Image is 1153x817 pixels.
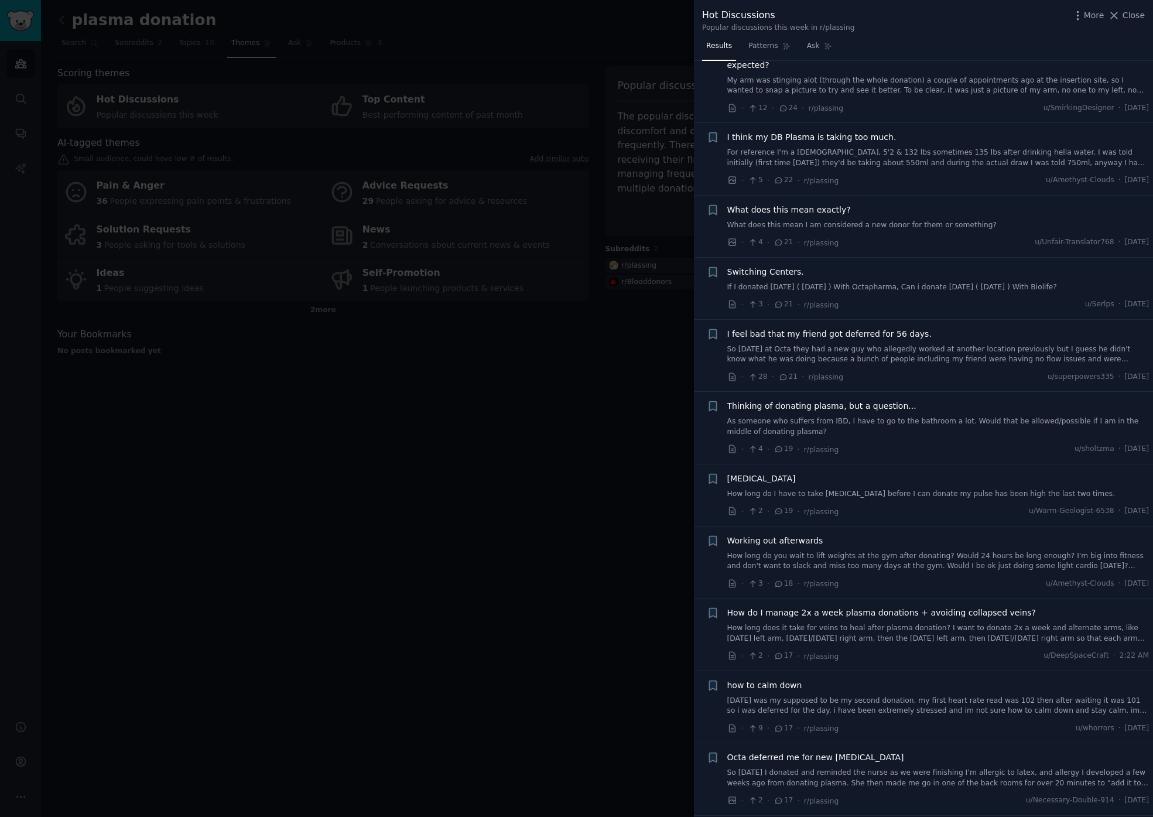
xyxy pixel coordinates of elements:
span: [DATE] [1125,795,1149,806]
span: · [741,650,744,662]
span: u/whorrors [1076,723,1114,734]
span: · [741,299,744,311]
a: [MEDICAL_DATA] [727,473,796,485]
span: · [797,577,799,590]
a: [DATE] was my supposed to be my second donation. my first heart rate read was 102 then after wait... [727,696,1149,716]
a: For reference I'm a [DEMOGRAPHIC_DATA], 5'2 & 132 lbs sometimes 135 lbs after drinking hella wate... [727,148,1149,168]
span: · [1118,506,1121,517]
span: · [772,371,774,383]
span: r/plassing [804,301,839,309]
span: · [797,299,799,311]
span: u/Warm-Geologist-6538 [1029,506,1114,517]
span: [DATE] [1125,723,1149,734]
a: Switching Centers. [727,266,804,278]
span: · [767,237,769,249]
span: r/plassing [804,724,839,733]
span: r/plassing [804,652,839,661]
span: r/plassing [809,104,844,112]
a: I think my DB Plasma is taking too much. [727,131,897,143]
span: · [802,102,804,114]
span: [DATE] [1125,299,1149,310]
button: Close [1108,9,1145,22]
span: 17 [774,795,793,806]
a: I feel bad that my friend got deferred for 56 days. [727,328,932,340]
span: [DATE] [1125,506,1149,517]
span: · [797,237,799,249]
span: 9 [748,723,762,734]
span: · [1118,175,1121,186]
span: [DATE] [1125,237,1149,248]
span: More [1084,9,1104,22]
span: · [802,371,804,383]
span: u/superpowers335 [1048,372,1114,382]
a: Results [702,37,736,61]
span: Thinking of donating plasma, but a question... [727,400,916,412]
span: · [741,505,744,518]
span: · [1118,372,1121,382]
div: Hot Discussions [702,8,855,23]
span: · [1118,237,1121,248]
span: 18 [774,579,793,589]
span: u/DeepSpaceCraft [1043,651,1109,661]
a: How do I manage 2x a week plasma donations + avoiding collapsed veins? [727,607,1036,619]
span: u/Unfair-Translator768 [1035,237,1114,248]
span: 17 [774,651,793,661]
a: how to calm down [727,679,802,692]
a: Octa deferred me for new [MEDICAL_DATA] [727,751,904,764]
span: 21 [774,299,793,310]
span: [DATE] [1125,175,1149,186]
span: 22 [774,175,793,186]
span: · [767,299,769,311]
span: · [741,371,744,383]
a: Working out afterwards [727,535,823,547]
span: Close [1123,9,1145,22]
span: · [767,505,769,518]
span: 2:22 AM [1120,651,1149,661]
span: · [1113,651,1116,661]
span: 4 [748,444,762,454]
span: · [1118,103,1121,114]
span: 24 [778,103,798,114]
span: r/plassing [804,797,839,805]
span: 3 [748,299,762,310]
span: [DATE] [1125,103,1149,114]
span: r/plassing [804,580,839,588]
span: · [767,577,769,590]
span: · [797,175,799,187]
span: [DATE] [1125,579,1149,589]
button: More [1072,9,1104,22]
span: 28 [748,372,767,382]
span: · [1118,444,1121,454]
a: As someone who suffers from IBD, I have to go to the bathroom a lot. Would that be allowed/possib... [727,416,1149,437]
span: · [741,237,744,249]
span: 21 [774,237,793,248]
span: u/Amethyst-Clouds [1046,175,1114,186]
a: What does this mean exactly? [727,204,851,216]
span: Results [706,41,732,52]
span: · [741,577,744,590]
span: 4 [748,237,762,248]
span: 3 [748,579,762,589]
span: · [1118,795,1121,806]
span: · [741,443,744,456]
a: Patterns [744,37,794,61]
span: 17 [774,723,793,734]
span: · [767,795,769,807]
span: 5 [748,175,762,186]
span: · [767,443,769,456]
span: u/Necessary-Double-914 [1026,795,1114,806]
span: r/plassing [804,446,839,454]
span: · [767,175,769,187]
a: So [DATE] I donated and reminded the nurse as we were finishing I’m allergic to latex, and allerg... [727,768,1149,788]
a: Ask [803,37,836,61]
span: r/plassing [804,239,839,247]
